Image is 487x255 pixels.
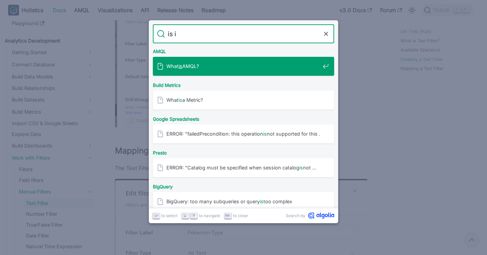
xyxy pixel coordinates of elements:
[153,57,334,76] a: WhatisAMQL?
[166,131,320,137] span: ERROR: "failedPrecondition: this operation not supported for this …
[199,212,220,219] span: to navigate
[152,77,335,91] div: Build Metrics
[161,212,178,219] span: to select
[166,97,320,103] span: What a Metric?
[183,213,188,218] svg: Arrow down
[166,63,320,69] span: What AMQL?
[153,91,334,110] a: Whatisa Metric?
[152,145,335,158] div: Presto
[152,43,335,57] div: AMQL
[191,213,196,218] svg: Arrow up
[233,212,248,219] span: to close
[286,212,305,219] span: Search by
[152,179,335,192] div: BigQuery
[308,212,334,219] svg: Algolia
[260,199,263,204] mark: is
[299,165,303,170] mark: is
[154,213,159,218] svg: Enter key
[225,213,230,218] svg: Escape key
[179,97,182,103] mark: is
[166,198,320,205] span: BigQuery: too many subqueries or query too complex
[153,192,334,211] a: BigQuery: too many subqueries or queryistoo complex
[165,24,322,43] input: Search docs
[153,158,334,177] a: ERROR: "Catalog must be specified when session catalogisnot …
[286,212,334,219] a: Search byAlgolia
[179,63,182,69] mark: is
[166,164,320,171] span: ERROR: "Catalog must be specified when session catalog not …
[153,124,334,143] a: ERROR: "failedPrecondition: this operationisnot supported for this …
[322,30,330,38] button: Clear the query
[263,131,267,137] mark: is
[152,111,335,124] div: Google Spreadsheets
